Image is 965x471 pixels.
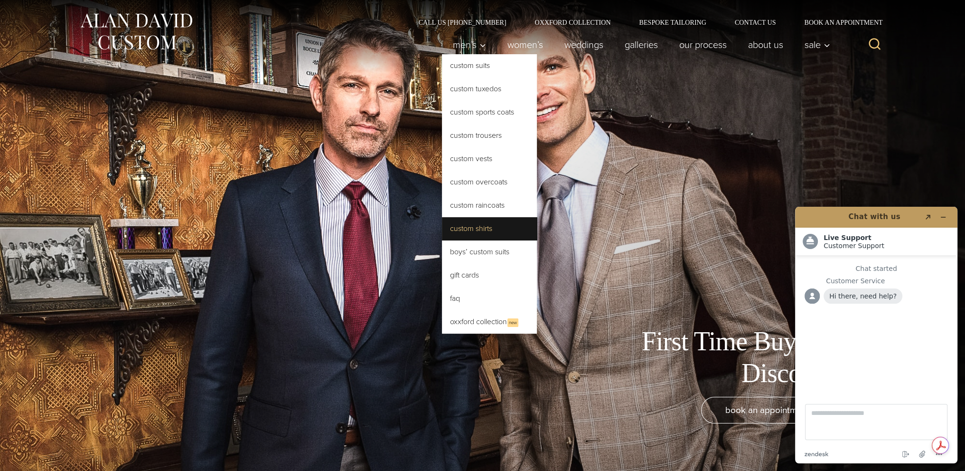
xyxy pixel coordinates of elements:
a: weddings [553,35,614,54]
a: Oxxford CollectionNew [442,310,537,334]
a: Custom Vests [442,147,537,170]
button: Sale sub menu toggle [794,35,835,54]
a: Women’s [497,35,553,54]
a: Custom Raincoats [442,194,537,217]
nav: Secondary Navigation [404,19,886,26]
a: FAQ [442,287,537,310]
a: Gift Cards [442,264,537,287]
a: Our Process [668,35,737,54]
a: About Us [737,35,794,54]
a: Boys’ Custom Suits [442,240,537,263]
span: Chat [21,7,40,15]
a: Galleries [614,35,668,54]
span: book an appointment [725,403,810,417]
iframe: Find more information here [787,199,965,471]
a: Bespoke Tailoring [625,19,720,26]
a: Custom Overcoats [442,171,537,193]
a: Custom Suits [442,54,537,77]
a: book an appointment [701,397,834,423]
a: Oxxford Collection [520,19,625,26]
button: Men’s sub menu toggle [442,35,497,54]
a: Book an Appointment [790,19,886,26]
a: Contact Us [721,19,790,26]
a: Call Us [PHONE_NUMBER] [404,19,521,26]
button: View Search Form [863,33,886,56]
h1: First Time Buyer’s Discount [620,326,834,389]
img: Alan David Custom [79,10,193,53]
span: New [507,318,518,327]
a: Custom Tuxedos [442,77,537,100]
nav: Primary Navigation [442,35,835,54]
a: Custom Trousers [442,124,537,147]
a: Custom Sports Coats [442,101,537,124]
a: Custom Shirts [442,217,537,240]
